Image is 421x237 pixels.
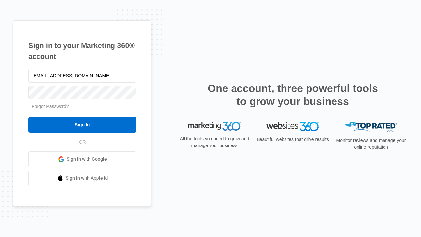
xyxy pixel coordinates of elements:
[28,151,136,167] a: Sign in with Google
[28,171,136,186] a: Sign in with Apple Id
[206,82,380,108] h2: One account, three powerful tools to grow your business
[28,40,136,62] h1: Sign in to your Marketing 360® account
[334,137,408,151] p: Monitor reviews and manage your online reputation
[67,156,107,163] span: Sign in with Google
[266,122,319,131] img: Websites 360
[28,69,136,83] input: Email
[256,136,330,143] p: Beautiful websites that drive results
[32,104,69,109] a: Forgot Password?
[66,175,108,182] span: Sign in with Apple Id
[178,135,251,149] p: All the tools you need to grow and manage your business
[345,122,397,133] img: Top Rated Local
[74,139,90,145] span: OR
[188,122,241,131] img: Marketing 360
[28,117,136,133] input: Sign In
